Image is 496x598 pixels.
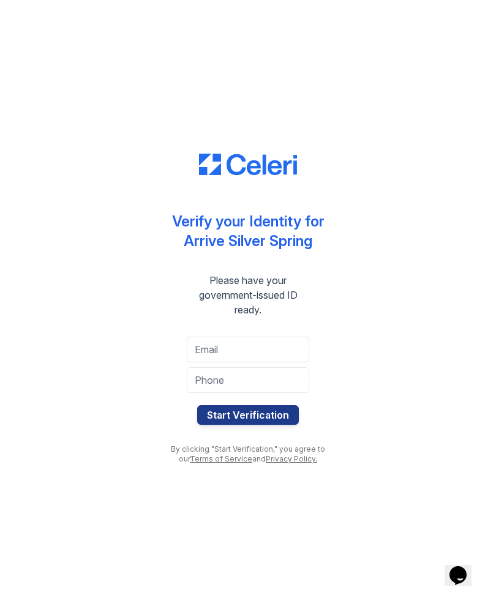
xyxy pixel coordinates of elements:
input: Phone [187,367,309,393]
button: Start Verification [197,405,299,425]
img: CE_Logo_Blue-a8612792a0a2168367f1c8372b55b34899dd931a85d93a1a3d3e32e68fde9ad4.png [199,154,297,176]
input: Email [187,337,309,362]
div: By clicking "Start Verification," you agree to our and [162,444,334,464]
a: Terms of Service [190,454,252,463]
div: Verify your Identity for Arrive Silver Spring [172,212,325,251]
iframe: chat widget [445,549,484,586]
div: Please have your government-issued ID ready. [162,273,334,317]
a: Privacy Policy. [266,454,317,463]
